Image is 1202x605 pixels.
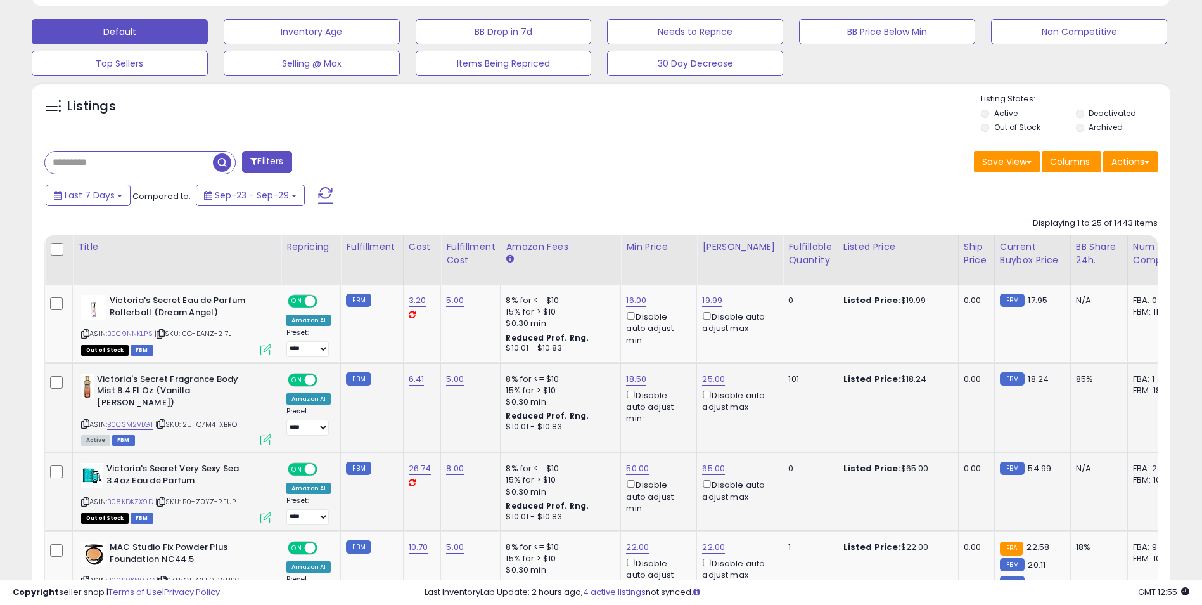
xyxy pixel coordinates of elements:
div: $0.30 min [506,396,611,408]
span: Last 7 Days [65,189,115,202]
div: N/A [1076,463,1118,474]
div: ASIN: [81,374,271,444]
a: B08KDKZX9D [107,497,153,507]
button: Needs to Reprice [607,19,783,44]
div: Current Buybox Price [1000,240,1065,267]
small: Amazon Fees. [506,254,513,265]
div: $10.01 - $10.83 [506,512,611,523]
span: ON [289,374,305,385]
a: 25.00 [702,373,725,386]
div: 15% for > $10 [506,553,611,564]
div: 1 [788,542,828,553]
div: Amazon AI [286,315,331,326]
span: | SKU: B0-Z0YZ-REUP [155,497,236,507]
div: $10.01 - $10.83 [506,343,611,354]
div: Ship Price [964,240,989,267]
div: Fulfillment Cost [446,240,495,267]
div: Amazon AI [286,393,331,405]
b: Listed Price: [843,462,901,474]
div: 8% for <= $10 [506,295,611,306]
a: 4 active listings [583,586,646,598]
a: 26.74 [409,462,432,475]
span: FBM [112,435,135,446]
div: FBA: 9 [1133,542,1175,553]
div: Disable auto adjust max [702,309,773,334]
div: 0 [788,463,828,474]
b: Victoria's Secret Eau de Parfum Rollerball (Dream Angel) [110,295,264,322]
div: Num of Comp. [1133,240,1179,267]
a: 18.50 [626,373,646,386]
div: 8% for <= $10 [506,463,611,474]
div: N/A [1076,295,1118,306]
label: Deactivated [1089,108,1136,119]
div: Repricing [286,240,335,254]
div: Displaying 1 to 25 of 1443 items [1033,218,1158,230]
small: FBM [1000,558,1025,571]
div: 15% for > $10 [506,385,611,396]
span: 54.99 [1028,462,1051,474]
div: $22.00 [843,542,949,553]
span: FBM [131,513,153,524]
div: 8% for <= $10 [506,542,611,553]
a: Privacy Policy [164,586,220,598]
button: Sep-23 - Sep-29 [196,185,305,206]
div: 18% [1076,542,1118,553]
span: OFF [316,296,336,307]
div: FBA: 0 [1133,295,1175,306]
a: 5.00 [446,541,464,554]
a: 5.00 [446,294,464,307]
h5: Listings [67,98,116,115]
div: ASIN: [81,295,271,354]
button: Save View [974,151,1040,172]
div: 0.00 [964,463,985,474]
span: All listings that are currently out of stock and unavailable for purchase on Amazon [81,345,129,356]
div: [PERSON_NAME] [702,240,777,254]
div: 85% [1076,374,1118,385]
span: 18.24 [1028,373,1049,385]
a: 19.99 [702,294,722,307]
a: 16.00 [626,294,646,307]
button: Top Sellers [32,51,208,76]
div: 0.00 [964,295,985,306]
span: 17.95 [1028,294,1047,306]
span: OFF [316,543,336,554]
div: 8% for <= $10 [506,374,611,385]
div: Disable auto adjust max [702,478,773,502]
div: Amazon AI [286,483,331,494]
a: 50.00 [626,462,649,475]
a: B0CSM2VLGT [107,419,153,430]
label: Archived [1089,122,1123,133]
div: BB Share 24h. [1076,240,1122,267]
small: FBM [1000,462,1025,475]
a: 22.00 [626,541,649,554]
button: Actions [1103,151,1158,172]
span: Sep-23 - Sep-29 [215,189,289,202]
button: BB Price Below Min [799,19,975,44]
span: | SKU: 2U-Q7M4-XBRO [155,419,237,429]
span: 2025-10-7 12:55 GMT [1138,586,1189,598]
b: Listed Price: [843,541,901,553]
div: Disable auto adjust min [626,556,687,593]
label: Out of Stock [994,122,1040,133]
small: FBM [346,462,371,475]
div: Listed Price [843,240,953,254]
span: FBM [131,345,153,356]
div: FBM: 10 [1133,474,1175,486]
small: FBM [346,372,371,386]
a: 8.00 [446,462,464,475]
div: Disable auto adjust max [702,388,773,413]
div: FBM: 10 [1133,553,1175,564]
span: | SKU: 0G-EANZ-2I7J [155,329,232,339]
small: FBM [1000,294,1025,307]
button: 30 Day Decrease [607,51,783,76]
div: 0.00 [964,374,985,385]
div: 15% for > $10 [506,474,611,486]
small: FBA [1000,542,1023,556]
button: Last 7 Days [46,185,131,206]
div: $65.00 [843,463,949,474]
img: 21xbDOU20tL._SL40_.jpg [81,295,106,320]
div: FBA: 1 [1133,374,1175,385]
img: 31RbQf1wNAL._SL40_.jpg [81,374,94,399]
div: Fulfillment [346,240,397,254]
img: 41Sj1Btv+bL._SL40_.jpg [81,542,106,567]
